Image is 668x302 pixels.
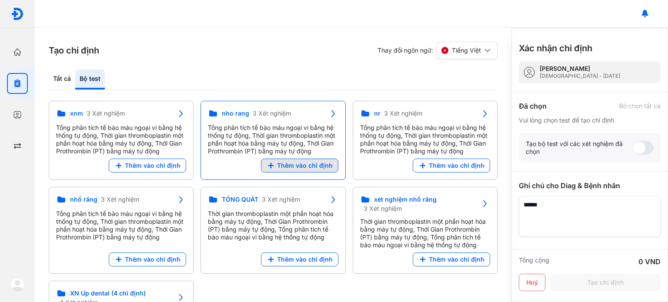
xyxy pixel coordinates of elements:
span: 3 Xét nghiệm [253,110,291,117]
h3: Xác nhận chỉ định [519,42,592,54]
span: TỔNG QUÁT [222,196,258,203]
div: [PERSON_NAME] [540,65,620,73]
span: nho rang [222,110,249,117]
div: Vui lòng chọn test để tạo chỉ định [519,116,661,124]
span: 3 Xét nghiệm [101,196,139,203]
span: 3 Xét nghiệm [87,110,125,117]
button: Thêm vào chỉ định [413,159,490,173]
div: Bỏ chọn tất cả [619,102,661,110]
span: XN Up dental (4 chỉ định) [70,289,146,297]
span: 3 Xét nghiệm [364,205,402,212]
div: Tổng phân tích tế bào máu ngoại vi bằng hệ thống tự động, Thời gian thromboplastin một phần hoạt ... [56,124,186,155]
div: Đã chọn [519,101,547,111]
span: xnm [70,110,83,117]
button: Tạo chỉ định [551,274,661,291]
h3: Tạo chỉ định [49,44,99,56]
button: Thêm vào chỉ định [413,252,490,266]
div: Thời gian thromboplastin một phần hoạt hóa bằng máy tự động, Thời Gian Prothrombin (PT) bằng máy ... [208,210,338,241]
span: 3 Xét nghiệm [384,110,422,117]
span: Thêm vào chỉ định [277,162,333,169]
span: Tiếng Việt [452,46,481,54]
div: Tổng phân tích tế bào máu ngoại vi bằng hệ thống tự động, Thời gian thromboplastin một phần hoạt ... [360,124,490,155]
span: Thêm vào chỉ định [125,162,180,169]
button: Thêm vào chỉ định [109,159,186,173]
span: Thêm vào chỉ định [125,256,180,263]
div: Thời gian thromboplastin một phần hoạt hóa bằng máy tự động, Thời Gian Prothrombin (PT) bằng máy ... [360,218,490,249]
span: Thêm vào chỉ định [429,162,484,169]
span: nr [374,110,381,117]
span: Thêm vào chỉ định [429,256,484,263]
div: [DEMOGRAPHIC_DATA] - [DATE] [540,73,620,80]
button: Huỷ [519,274,545,291]
div: Bộ test [75,70,105,90]
span: Thêm vào chỉ định [277,256,333,263]
span: 3 Xét nghiệm [262,196,300,203]
div: Tạo bộ test với các xét nghiệm đã chọn [526,140,633,156]
div: Tổng phân tích tế bào máu ngoại vi bằng hệ thống tự động, Thời gian thromboplastin một phần hoạt ... [56,210,186,241]
img: logo [10,278,24,292]
div: 0 VND [638,256,661,267]
button: Thêm vào chỉ định [109,252,186,266]
button: Thêm vào chỉ định [261,252,338,266]
span: nhổ răng [70,196,97,203]
div: Tất cả [49,70,75,90]
span: xét nghiệm nhổ răng [374,196,437,203]
div: Thay đổi ngôn ngữ: [377,42,498,59]
button: Thêm vào chỉ định [261,159,338,173]
div: Tổng phân tích tế bào máu ngoại vi bằng hệ thống tự động, Thời gian thromboplastin một phần hoạt ... [208,124,338,155]
div: Ghi chú cho Diag & Bệnh nhân [519,180,661,191]
div: Tổng cộng [519,256,549,267]
img: logo [11,7,24,20]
